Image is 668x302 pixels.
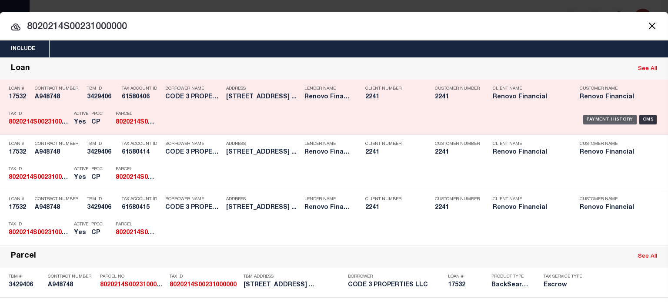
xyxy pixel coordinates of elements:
p: Tax Account ID [122,86,161,91]
h5: 8020214S00231000000 [116,174,155,181]
p: Loan # [9,86,30,91]
p: Parcel [116,167,155,172]
strong: 8020214S00231000000 [116,230,183,236]
p: Product Type [491,274,531,279]
div: Parcel [11,252,36,262]
p: Customer Number [435,141,480,147]
h5: Renovo Financial [580,204,654,211]
p: Loan # [9,197,30,202]
p: Lender Name [304,197,352,202]
p: Lender Name [304,86,352,91]
h5: Yes [74,229,87,237]
h5: CP [91,229,103,237]
h5: 61580414 [122,149,161,156]
p: Contract Number [35,197,83,202]
strong: 8020214S00231000000 [116,174,183,181]
h5: A948748 [48,282,96,289]
h5: 8020214S00231000000 [170,282,239,289]
h5: Escrow [544,282,583,289]
h5: 8020214S00231000000 [116,119,155,126]
div: Loan [11,64,30,74]
h5: 2241 [365,204,422,211]
strong: 8020214S00231000000 [170,282,237,288]
h5: 2241 [435,94,478,101]
h5: Renovo Financial [493,149,567,156]
p: PPCC [91,222,103,227]
p: Tax ID [9,167,70,172]
p: TBM ID [87,141,117,147]
h5: CODE 3 PROPERTIES LLC [348,282,444,289]
p: Active [74,222,88,227]
p: Tax Service Type [544,274,583,279]
h5: 61580415 [122,204,161,211]
h5: Yes [74,174,87,181]
h5: 631-633 Park Avenue Avalon, PA ... [244,282,344,289]
h5: Renovo Financial [493,94,567,101]
p: Customer Name [580,197,654,202]
h5: 8020214S00231000000 [100,282,165,289]
p: Tax ID [170,274,239,279]
p: Address [226,86,300,91]
h5: 17532 [9,149,30,156]
strong: 8020214S00231000000 [100,282,167,288]
p: Borrower Name [165,86,222,91]
p: Contract Number [48,274,96,279]
div: OMS [639,115,657,124]
p: TBM # [9,274,43,279]
p: PPCC [91,111,103,117]
h5: BackSearch,Escrow [491,282,531,289]
p: Parcel No [100,274,165,279]
h5: CODE 3 PROPERTIES LLC [165,204,222,211]
p: Customer Name [580,86,654,91]
p: Borrower Name [165,141,222,147]
h5: 3429406 [87,204,117,211]
p: Borrower [348,274,444,279]
h5: A948748 [35,94,83,101]
p: Contract Number [35,141,83,147]
h5: 17532 [9,204,30,211]
p: Tax ID [9,111,70,117]
h5: 8020214S00231000000 [9,119,70,126]
h5: 17532 [9,94,30,101]
h5: Renovo Financial [580,94,654,101]
h5: 61580406 [122,94,161,101]
h5: 3429406 [87,94,117,101]
h5: 2241 [435,204,478,211]
h5: Renovo Financial [304,149,352,156]
strong: 8020214S00231000000 [9,230,76,236]
p: Address [226,197,300,202]
strong: 8020214S00231000000 [116,119,183,125]
p: TBM ID [87,86,117,91]
h5: Renovo Financial [304,204,352,211]
p: Client Name [493,86,567,91]
p: Customer Number [435,86,480,91]
h5: A948748 [35,204,83,211]
h5: 2241 [435,149,478,156]
p: Borrower Name [165,197,222,202]
h5: CODE 3 PROPERTIES LLC [165,94,222,101]
h5: 8020214S00231000000 [116,229,155,237]
h5: 631-633 Park Avenue Avalon, PA ... [226,94,300,101]
p: Customer Name [580,141,654,147]
p: Parcel [116,222,155,227]
h5: Renovo Financial [493,204,567,211]
strong: 8020214S00231000000 [9,174,76,181]
p: Active [74,111,88,117]
p: Contract Number [35,86,83,91]
h5: 17532 [448,282,487,289]
p: Loan # [448,274,487,279]
h5: Yes [74,119,87,126]
h5: Renovo Financial [304,94,352,101]
p: Client Number [365,86,422,91]
p: Lender Name [304,141,352,147]
p: Tax Account ID [122,141,161,147]
a: See All [638,254,657,259]
h5: CODE 3 PROPERTIES LLC [165,149,222,156]
p: TBM Address [244,274,344,279]
p: Tax ID [9,222,70,227]
h5: CP [91,119,103,126]
p: Client Name [493,141,567,147]
h5: Renovo Financial [580,149,654,156]
p: Tax Account ID [122,197,161,202]
p: Client Number [365,141,422,147]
